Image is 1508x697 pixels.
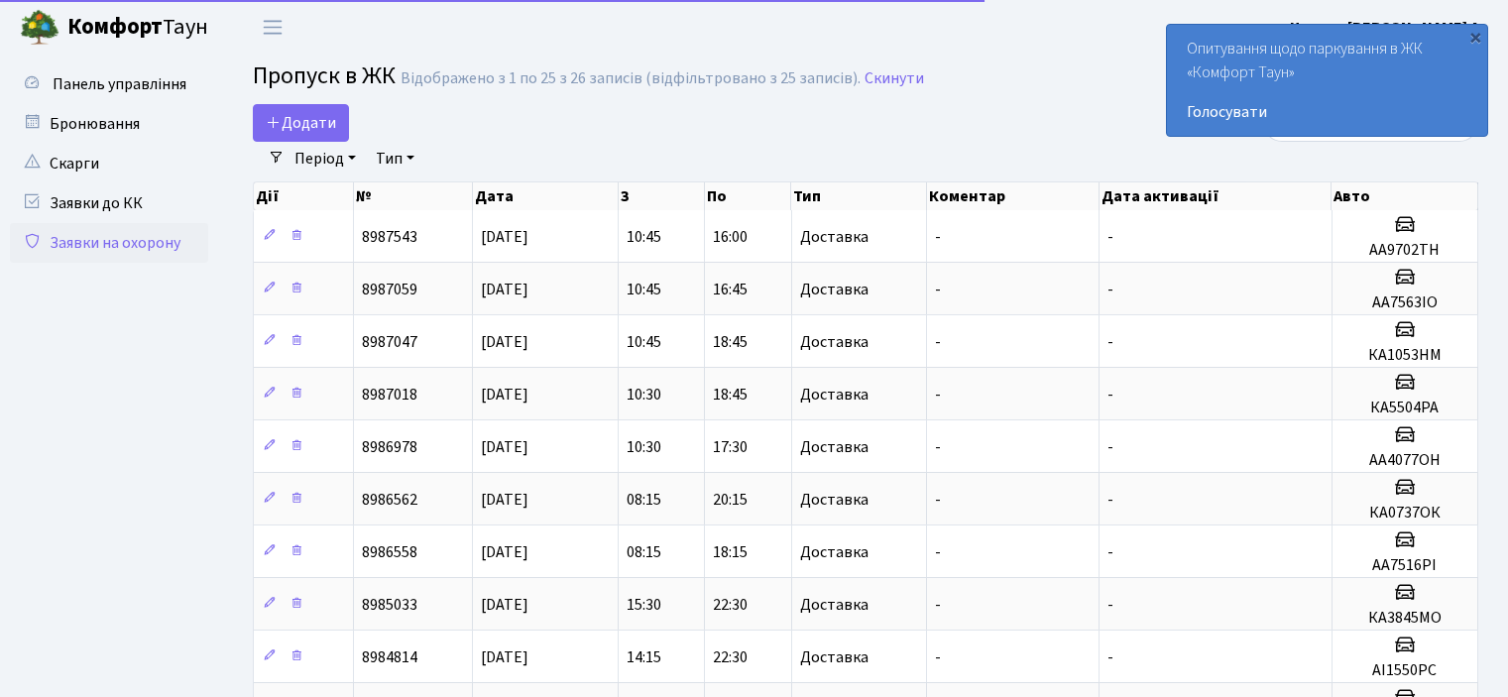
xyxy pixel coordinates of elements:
span: - [1107,436,1113,458]
span: [DATE] [481,594,528,616]
th: Дата [473,182,619,210]
span: 8987047 [362,331,417,353]
h5: КА0737ОК [1340,504,1470,523]
a: Бронювання [10,104,208,144]
span: 08:15 [627,489,661,511]
span: [DATE] [481,541,528,563]
span: Доставка [800,649,869,665]
div: Опитування щодо паркування в ЖК «Комфорт Таун» [1167,25,1487,136]
th: Авто [1332,182,1478,210]
a: Заявки на охорону [10,223,208,263]
img: logo.png [20,8,59,48]
th: Коментар [927,182,1100,210]
span: 08:15 [627,541,661,563]
span: 16:45 [713,279,748,300]
span: [DATE] [481,646,528,668]
span: - [935,489,941,511]
span: Пропуск в ЖК [253,58,396,93]
span: 20:15 [713,489,748,511]
span: 16:00 [713,226,748,248]
span: - [1107,489,1113,511]
th: № [354,182,473,210]
span: 10:45 [627,279,661,300]
span: 8987059 [362,279,417,300]
span: [DATE] [481,436,528,458]
h5: КА3845МО [1340,609,1470,628]
span: 18:15 [713,541,748,563]
div: × [1465,27,1485,47]
span: 10:30 [627,384,661,406]
span: [DATE] [481,331,528,353]
a: Цитрус [PERSON_NAME] А. [1290,16,1484,40]
h5: АІ1550РС [1340,661,1470,680]
span: Панель управління [53,73,186,95]
th: Тип [791,182,926,210]
a: Скарги [10,144,208,183]
span: Доставка [800,439,869,455]
span: 18:45 [713,384,748,406]
button: Переключити навігацію [248,11,297,44]
span: - [935,541,941,563]
span: [DATE] [481,279,528,300]
h5: АА7516РІ [1340,556,1470,575]
span: 17:30 [713,436,748,458]
span: - [1107,226,1113,248]
span: 22:30 [713,594,748,616]
span: 10:45 [627,226,661,248]
span: 18:45 [713,331,748,353]
span: 8986978 [362,436,417,458]
span: - [1107,331,1113,353]
h5: АА4077ОН [1340,451,1470,470]
span: 15:30 [627,594,661,616]
span: - [935,226,941,248]
span: 10:45 [627,331,661,353]
span: Доставка [800,334,869,350]
a: Голосувати [1187,100,1467,124]
a: Період [287,142,364,175]
span: - [935,331,941,353]
span: - [935,436,941,458]
th: Дата активації [1100,182,1333,210]
b: Комфорт [67,11,163,43]
th: З [619,182,705,210]
span: - [935,594,941,616]
span: Додати [266,112,336,134]
span: 22:30 [713,646,748,668]
span: - [1107,541,1113,563]
a: Панель управління [10,64,208,104]
a: Додати [253,104,349,142]
span: [DATE] [481,384,528,406]
span: Таун [67,11,208,45]
span: Доставка [800,492,869,508]
span: [DATE] [481,226,528,248]
b: Цитрус [PERSON_NAME] А. [1290,17,1484,39]
span: Доставка [800,282,869,297]
span: Доставка [800,544,869,560]
h5: АА7563ІО [1340,293,1470,312]
h5: АА9702ТН [1340,241,1470,260]
span: - [935,646,941,668]
h5: КА1053НМ [1340,346,1470,365]
span: Доставка [800,387,869,403]
span: - [1107,279,1113,300]
span: 8986562 [362,489,417,511]
span: - [935,384,941,406]
span: 8987018 [362,384,417,406]
span: 10:30 [627,436,661,458]
span: 8984814 [362,646,417,668]
div: Відображено з 1 по 25 з 26 записів (відфільтровано з 25 записів). [401,69,861,88]
span: - [1107,646,1113,668]
span: 8986558 [362,541,417,563]
span: Доставка [800,229,869,245]
a: Заявки до КК [10,183,208,223]
span: - [1107,384,1113,406]
span: - [935,279,941,300]
span: 14:15 [627,646,661,668]
a: Тип [368,142,422,175]
span: Доставка [800,597,869,613]
span: [DATE] [481,489,528,511]
h5: КА5504РА [1340,399,1470,417]
span: 8985033 [362,594,417,616]
span: - [1107,594,1113,616]
th: По [705,182,791,210]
